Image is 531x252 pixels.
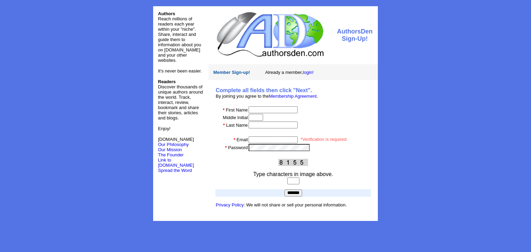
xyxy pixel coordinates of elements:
font: Middle Initial [223,115,248,120]
font: *Verification is required. [300,137,348,142]
a: Our Philosophy [158,142,189,147]
b: Complete all fields then click "Next". [216,87,312,93]
a: Link to [DOMAIN_NAME] [158,157,194,168]
font: Last Name [226,123,248,128]
font: It's never been easier. [158,68,202,74]
b: Readers [158,79,176,84]
img: logo.jpg [215,11,325,58]
a: Membership Agreement [269,94,317,99]
img: This Is CAPTCHA Image [278,159,308,166]
a: login! [303,70,314,75]
font: Discover thousands of unique authors around the world. Track, interact, review, bookmark and shar... [158,79,203,120]
font: Password [228,145,248,150]
a: Our Mission [158,147,182,152]
a: The Founder [158,152,184,157]
font: Already a member, [265,70,314,75]
font: By joining you agree to the . [216,94,318,99]
a: Spread the Word [158,167,192,173]
font: Reach millions of readers each year within your "niche". Share, interact and guide them to inform... [158,16,201,63]
font: Spread the Word [158,168,192,173]
font: Email [236,137,248,142]
a: Privacy Policy [216,202,244,207]
font: [DOMAIN_NAME] [158,137,194,147]
font: : We will not share or sell your personal information. [216,202,347,207]
font: First Name [226,107,248,113]
font: Type characters in image above. [253,171,333,177]
font: Member Sign-up! [213,70,250,75]
font: AuthorsDen Sign-Up! [337,28,373,42]
font: Enjoy! [158,126,170,131]
font: Authors [158,11,175,16]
